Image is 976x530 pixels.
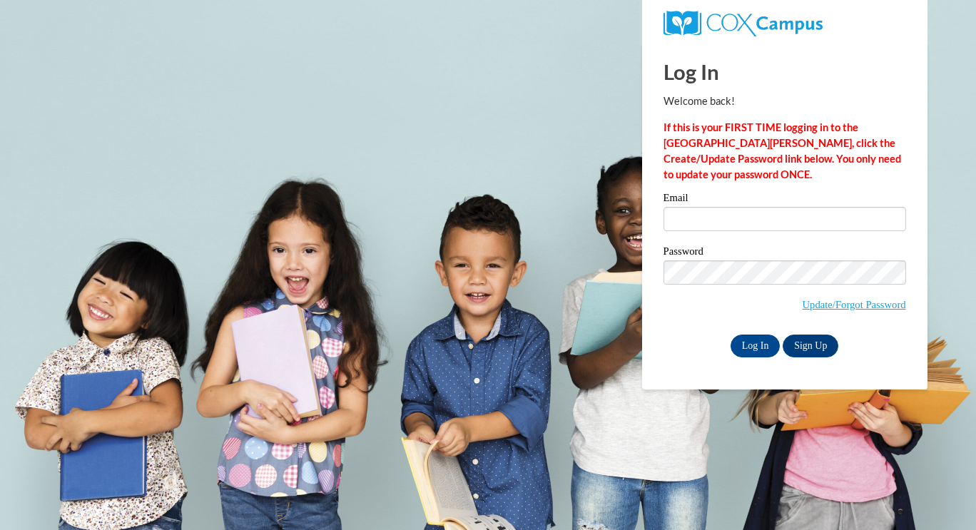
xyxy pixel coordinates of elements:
[664,16,823,29] a: COX Campus
[664,193,906,207] label: Email
[664,57,906,86] h1: Log In
[664,93,906,109] p: Welcome back!
[803,299,906,310] a: Update/Forgot Password
[664,121,901,180] strong: If this is your FIRST TIME logging in to the [GEOGRAPHIC_DATA][PERSON_NAME], click the Create/Upd...
[664,246,906,260] label: Password
[783,335,838,357] a: Sign Up
[664,11,823,36] img: COX Campus
[731,335,781,357] input: Log In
